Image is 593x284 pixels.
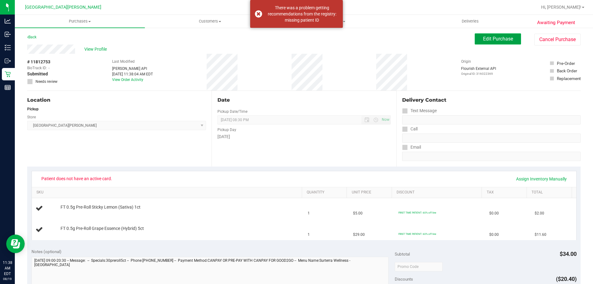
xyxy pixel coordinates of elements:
[112,71,153,77] div: [DATE] 11:38:04 AM EDT
[308,210,310,216] span: 1
[453,19,487,24] span: Deliveries
[483,36,513,42] span: Edit Purchase
[27,35,36,39] a: Back
[112,78,143,82] a: View Order Activity
[27,96,206,104] div: Location
[307,190,344,195] a: Quantity
[395,252,410,256] span: Subtotal
[37,174,116,184] span: Patient does not have an active card.
[27,65,47,71] span: BioTrack ID:
[5,45,11,51] inline-svg: Inventory
[352,190,389,195] a: Unit Price
[145,15,275,28] a: Customers
[402,106,437,115] label: Text Message
[398,232,436,235] span: FIRST TIME PATIENT: 60% off line
[3,277,12,281] p: 08/19
[48,65,49,71] span: -
[487,190,524,195] a: Tax
[217,134,390,140] div: [DATE]
[402,96,581,104] div: Delivery Contact
[532,190,569,195] a: Total
[112,66,153,71] div: [PERSON_NAME] API
[534,34,581,45] button: Cancel Purchase
[27,59,50,65] span: # 11812753
[556,276,577,282] span: ($20.40)
[84,46,109,53] span: View Profile
[395,262,443,271] input: Promo Code
[535,232,546,238] span: $11.60
[557,60,575,66] div: Pre-Order
[353,210,363,216] span: $5.00
[402,143,421,152] label: Email
[15,19,145,24] span: Purchases
[27,71,48,77] span: Submitted
[308,232,310,238] span: 1
[512,174,571,184] a: Assign Inventory Manually
[25,5,101,10] span: [GEOGRAPHIC_DATA][PERSON_NAME]
[402,134,581,143] input: Format: (999) 999-9999
[6,235,25,253] iframe: Resource center
[27,107,39,111] strong: Pickup
[36,190,299,195] a: SKU
[475,33,521,45] button: Edit Purchase
[27,114,36,120] label: Store
[5,58,11,64] inline-svg: Outbound
[217,109,247,114] label: Pickup Date/Time
[461,66,496,76] div: Flourish External API
[5,31,11,37] inline-svg: Inbound
[3,260,12,277] p: 11:38 AM EDT
[217,127,236,133] label: Pickup Day
[145,19,275,24] span: Customers
[535,210,544,216] span: $2.00
[489,210,499,216] span: $0.00
[461,71,496,76] p: Original ID: 316022369
[5,71,11,77] inline-svg: Retail
[217,96,390,104] div: Date
[537,19,575,26] span: Awaiting Payment
[541,5,581,10] span: Hi, [PERSON_NAME]!
[398,211,436,214] span: FIRST TIME PATIENT: 60% off line
[557,75,581,82] div: Replacement
[266,5,338,23] div: There was a problem getting recommendations from the registry: missing patient ID
[560,251,577,257] span: $34.00
[489,232,499,238] span: $0.00
[61,226,144,231] span: FT 0.5g Pre-Roll Grape Essence (Hybrid) 5ct
[32,249,61,254] span: Notes (optional)
[112,59,135,64] label: Last Modified
[5,18,11,24] inline-svg: Analytics
[15,15,145,28] a: Purchases
[405,15,535,28] a: Deliveries
[461,59,471,64] label: Origin
[61,204,141,210] span: FT 0.5g Pre-Roll Sticky Lemon (Sativa) 1ct
[353,232,365,238] span: $29.00
[402,125,418,134] label: Call
[557,68,577,74] div: Back Order
[36,79,57,84] span: Needs review
[5,84,11,91] inline-svg: Reports
[402,115,581,125] input: Format: (999) 999-9999
[397,190,479,195] a: Discount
